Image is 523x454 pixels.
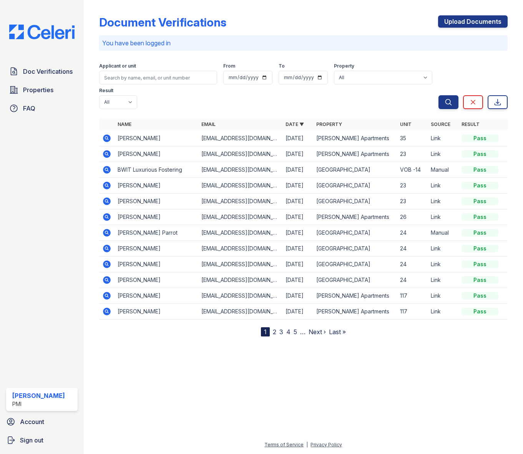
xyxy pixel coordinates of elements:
td: Link [428,131,458,146]
td: [PERSON_NAME] [115,272,199,288]
div: Pass [462,197,498,205]
label: To [279,63,285,69]
a: 3 [279,328,283,336]
td: Link [428,146,458,162]
a: 5 [294,328,297,336]
td: 23 [397,178,428,194]
td: [DATE] [282,288,313,304]
div: Pass [462,308,498,315]
td: [PERSON_NAME] Parrot [115,225,199,241]
td: [EMAIL_ADDRESS][DOMAIN_NAME] [198,304,282,320]
div: [PERSON_NAME] [12,391,65,400]
td: 24 [397,241,428,257]
a: Sign out [3,432,81,448]
a: FAQ [6,101,78,116]
td: Link [428,272,458,288]
div: Pass [462,260,498,268]
td: Link [428,304,458,320]
td: Link [428,194,458,209]
span: Doc Verifications [23,67,73,76]
a: Doc Verifications [6,64,78,79]
label: Applicant or unit [99,63,136,69]
a: Source [431,121,450,127]
a: Upload Documents [438,15,508,28]
a: Properties [6,82,78,98]
td: [DATE] [282,257,313,272]
td: VOB -14 [397,162,428,178]
a: Name [118,121,131,127]
a: Property [316,121,342,127]
a: Result [462,121,480,127]
div: Pass [462,182,498,189]
div: Pass [462,134,498,142]
span: Account [20,417,44,426]
td: Link [428,288,458,304]
div: Pass [462,292,498,300]
a: Unit [400,121,412,127]
td: 23 [397,194,428,209]
td: [PERSON_NAME] [115,209,199,225]
td: [EMAIL_ADDRESS][DOMAIN_NAME] [198,241,282,257]
td: Manual [428,162,458,178]
td: [DATE] [282,146,313,162]
span: FAQ [23,104,35,113]
td: Link [428,241,458,257]
a: Account [3,414,81,429]
div: Pass [462,213,498,221]
label: Property [334,63,354,69]
td: [PERSON_NAME] [115,146,199,162]
td: [PERSON_NAME] [115,178,199,194]
td: [PERSON_NAME] [115,194,199,209]
a: 4 [286,328,291,336]
td: [DATE] [282,304,313,320]
td: [EMAIL_ADDRESS][DOMAIN_NAME] [198,257,282,272]
td: [PERSON_NAME] Apartments [313,131,397,146]
td: 35 [397,131,428,146]
td: [EMAIL_ADDRESS][DOMAIN_NAME] [198,225,282,241]
div: Pass [462,245,498,252]
td: [EMAIL_ADDRESS][DOMAIN_NAME] [198,288,282,304]
td: [DATE] [282,225,313,241]
td: 24 [397,225,428,241]
td: Link [428,178,458,194]
td: [GEOGRAPHIC_DATA] [313,272,397,288]
td: [PERSON_NAME] [115,241,199,257]
td: [PERSON_NAME] [115,131,199,146]
td: [PERSON_NAME] Apartments [313,146,397,162]
a: Next › [309,328,326,336]
td: [PERSON_NAME] [115,304,199,320]
div: Pass [462,150,498,158]
div: | [306,442,308,447]
div: Pass [462,166,498,174]
div: 1 [261,327,270,336]
td: [PERSON_NAME] Apartments [313,288,397,304]
td: [PERSON_NAME] [115,257,199,272]
td: 26 [397,209,428,225]
td: [EMAIL_ADDRESS][DOMAIN_NAME] [198,178,282,194]
td: [DATE] [282,241,313,257]
a: Email [201,121,216,127]
div: PMI [12,400,65,408]
div: Document Verifications [99,15,226,29]
td: [PERSON_NAME] Apartments [313,304,397,320]
td: [PERSON_NAME] [115,288,199,304]
td: [DATE] [282,194,313,209]
div: Pass [462,276,498,284]
td: [DATE] [282,272,313,288]
td: Link [428,209,458,225]
a: Terms of Service [264,442,304,447]
td: 23 [397,146,428,162]
a: Last » [329,328,346,336]
td: [EMAIL_ADDRESS][DOMAIN_NAME] [198,131,282,146]
input: Search by name, email, or unit number [99,71,218,85]
span: Sign out [20,436,43,445]
td: 24 [397,257,428,272]
td: [EMAIL_ADDRESS][DOMAIN_NAME] [198,146,282,162]
td: 117 [397,288,428,304]
td: 24 [397,272,428,288]
td: [EMAIL_ADDRESS][DOMAIN_NAME] [198,209,282,225]
td: [EMAIL_ADDRESS][DOMAIN_NAME] [198,162,282,178]
td: [DATE] [282,131,313,146]
div: Pass [462,229,498,237]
